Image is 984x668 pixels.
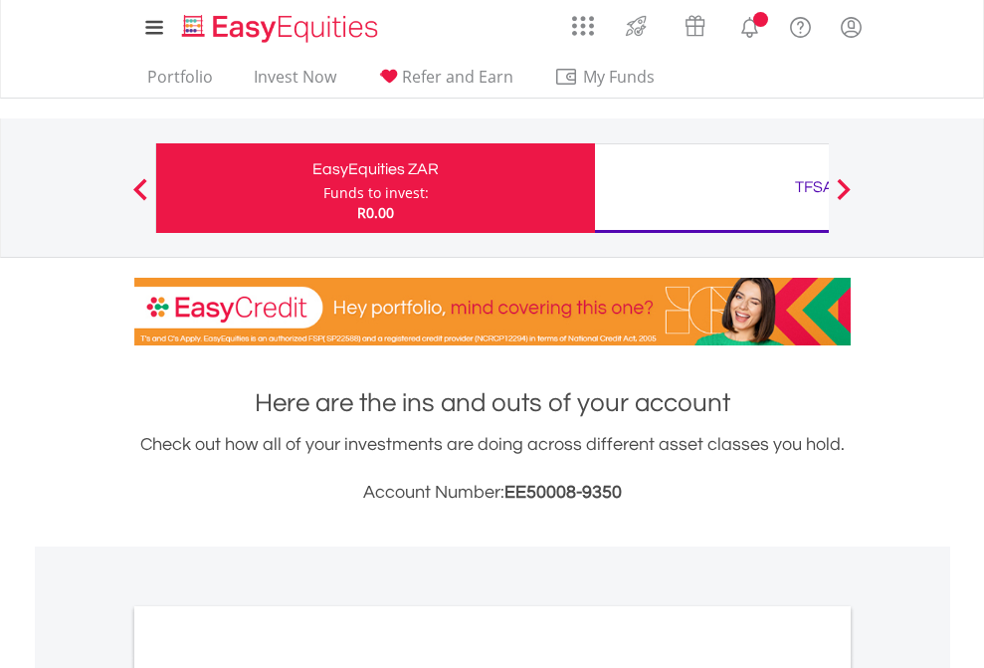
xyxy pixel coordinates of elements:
img: thrive-v2.svg [620,10,653,42]
a: Portfolio [139,67,221,98]
a: Refer and Earn [369,67,521,98]
div: Check out how all of your investments are doing across different asset classes you hold. [134,431,851,507]
h3: Account Number: [134,479,851,507]
button: Previous [120,188,160,208]
div: EasyEquities ZAR [168,155,583,183]
a: Notifications [724,5,775,45]
a: Invest Now [246,67,344,98]
img: grid-menu-icon.svg [572,15,594,37]
img: EasyCredit Promotion Banner [134,278,851,345]
a: Vouchers [666,5,724,42]
a: My Profile [826,5,877,49]
a: AppsGrid [559,5,607,37]
div: Funds to invest: [323,183,429,203]
span: Refer and Earn [402,66,513,88]
img: EasyEquities_Logo.png [178,12,386,45]
a: FAQ's and Support [775,5,826,45]
span: EE50008-9350 [504,483,622,502]
span: My Funds [554,64,685,90]
img: vouchers-v2.svg [679,10,711,42]
h1: Here are the ins and outs of your account [134,385,851,421]
button: Next [824,188,864,208]
a: Home page [174,5,386,45]
span: R0.00 [357,203,394,222]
